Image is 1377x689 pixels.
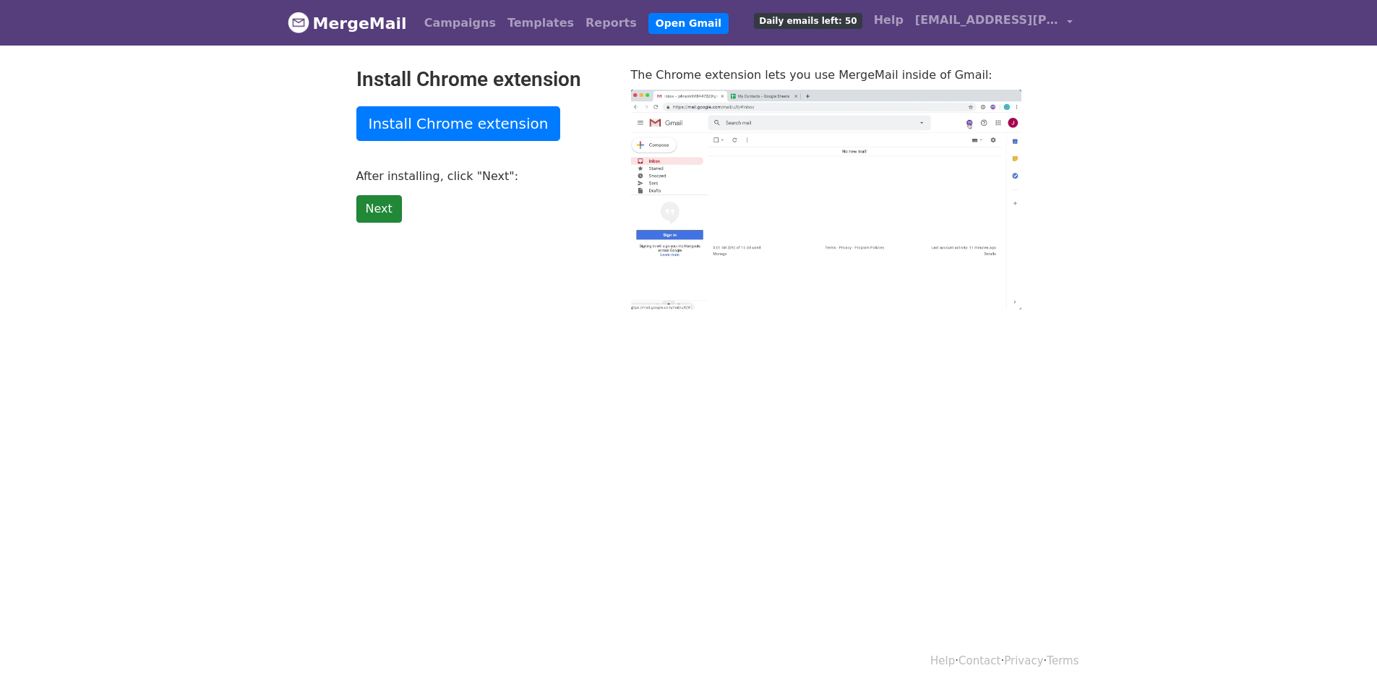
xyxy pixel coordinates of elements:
a: Reports [580,9,643,38]
a: Help [868,6,909,35]
a: MergeMail [288,8,407,38]
iframe: Chat Widget [1305,620,1377,689]
a: Campaigns [419,9,502,38]
a: Templates [502,9,580,38]
p: After installing, click "Next": [356,168,609,184]
a: Terms [1047,654,1078,667]
span: Daily emails left: 50 [754,13,862,29]
span: [EMAIL_ADDRESS][PERSON_NAME][DOMAIN_NAME] [915,12,1060,29]
a: Next [356,195,402,223]
p: The Chrome extension lets you use MergeMail inside of Gmail: [631,67,1021,82]
a: Open Gmail [648,13,729,34]
a: Contact [958,654,1000,667]
a: Help [930,654,955,667]
a: Privacy [1004,654,1043,667]
img: MergeMail logo [288,12,309,33]
a: Install Chrome extension [356,106,561,141]
h2: Install Chrome extension [356,67,609,92]
a: Daily emails left: 50 [748,6,867,35]
a: [EMAIL_ADDRESS][PERSON_NAME][DOMAIN_NAME] [909,6,1078,40]
div: Виджет чата [1305,620,1377,689]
